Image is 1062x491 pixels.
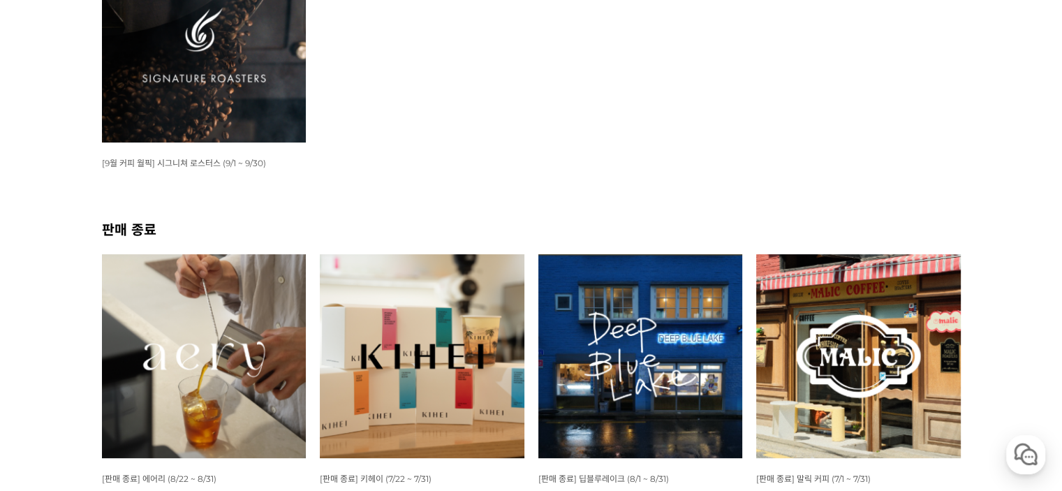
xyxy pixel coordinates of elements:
img: 7월 커피 스몰 월픽 키헤이 [320,254,524,459]
a: [판매 종료] 키헤이 (7/22 ~ 7/31) [320,473,432,484]
img: 8월 커피 월픽 딥블루레이크 [538,254,743,459]
a: [판매 종료] 에어리 (8/22 ~ 8/31) [102,473,216,484]
h2: 판매 종료 [102,219,961,239]
img: 8월 커피 스몰 월픽 에어리 [102,254,307,459]
span: 설정 [216,396,233,407]
a: [판매 종료] 딥블루레이크 (8/1 ~ 8/31) [538,473,669,484]
span: [9월 커피 월픽] 시그니쳐 로스터스 (9/1 ~ 9/30) [102,158,266,168]
a: 홈 [4,375,92,410]
span: 홈 [44,396,52,407]
span: 대화 [128,397,145,408]
a: [9월 커피 월픽] 시그니쳐 로스터스 (9/1 ~ 9/30) [102,157,266,168]
a: 대화 [92,375,180,410]
a: 설정 [180,375,268,410]
a: [판매 종료] 말릭 커피 (7/1 ~ 7/31) [756,473,871,484]
img: 7월 커피 월픽 말릭커피 [756,254,961,459]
